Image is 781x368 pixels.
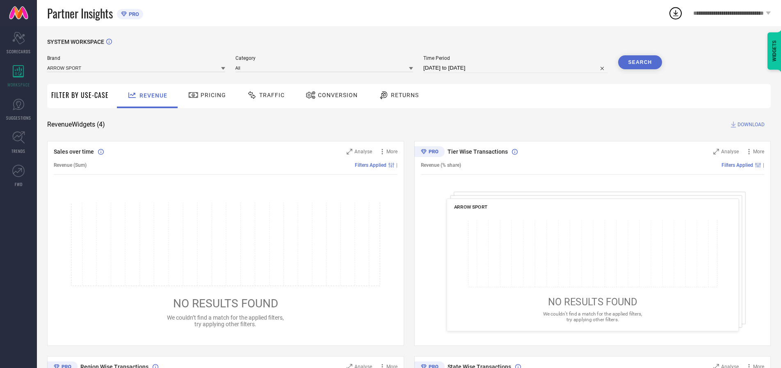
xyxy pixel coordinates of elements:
[47,55,225,61] span: Brand
[47,5,113,22] span: Partner Insights
[54,162,87,168] span: Revenue (Sum)
[318,92,358,98] span: Conversion
[454,204,487,210] span: ARROW SPORT
[448,148,508,155] span: Tier Wise Transactions
[235,55,413,61] span: Category
[421,162,461,168] span: Revenue (% share)
[173,297,278,310] span: NO RESULTS FOUND
[139,92,167,99] span: Revenue
[201,92,226,98] span: Pricing
[354,149,372,154] span: Analyse
[722,162,753,168] span: Filters Applied
[713,149,719,154] svg: Zoom
[15,181,23,187] span: FWD
[618,55,662,69] button: Search
[423,55,608,61] span: Time Period
[355,162,386,168] span: Filters Applied
[54,148,94,155] span: Sales over time
[51,90,109,100] span: Filter By Use-Case
[753,149,764,154] span: More
[396,162,397,168] span: |
[738,120,765,129] span: DOWNLOAD
[548,296,637,308] span: NO RESULTS FOUND
[347,149,352,154] svg: Zoom
[414,146,445,159] div: Premium
[668,6,683,20] div: Open download list
[259,92,285,98] span: Traffic
[7,48,31,55] span: SCORECARDS
[763,162,764,168] span: |
[543,311,642,322] span: We couldn’t find a match for the applied filters, try applying other filters.
[47,120,105,129] span: Revenue Widgets ( 4 )
[167,314,284,327] span: We couldn’t find a match for the applied filters, try applying other filters.
[7,82,30,88] span: WORKSPACE
[127,11,139,17] span: PRO
[423,63,608,73] input: Select time period
[47,39,104,45] span: SYSTEM WORKSPACE
[11,148,25,154] span: TRENDS
[386,149,397,154] span: More
[721,149,739,154] span: Analyse
[391,92,419,98] span: Returns
[6,115,31,121] span: SUGGESTIONS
